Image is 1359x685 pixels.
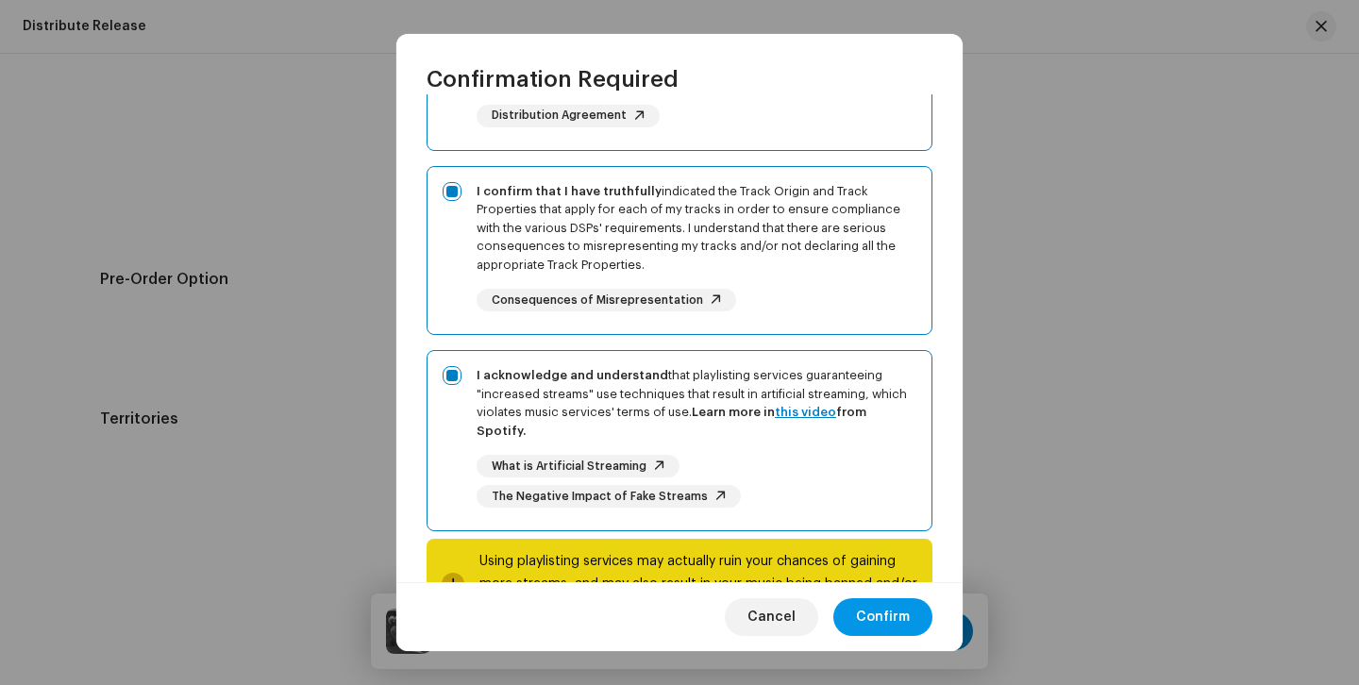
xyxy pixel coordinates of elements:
div: that playlisting services guaranteeing "increased streams" use techniques that result in artifici... [477,366,916,440]
strong: I confirm that I have truthfully [477,185,662,197]
strong: I acknowledge and understand [477,369,668,381]
button: Confirm [833,598,932,636]
button: Cancel [725,598,818,636]
span: The Negative Impact of Fake Streams [492,491,708,503]
span: Cancel [747,598,796,636]
strong: Learn more in from Spotify. [477,406,866,437]
div: indicated the Track Origin and Track Properties that apply for each of my tracks in order to ensu... [477,182,916,275]
span: Consequences of Misrepresentation [492,294,703,307]
span: Confirmation Required [427,64,679,94]
span: Distribution Agreement [492,109,627,122]
p-togglebutton: I acknowledge and understandthat playlisting services guaranteeing "increased streams" use techni... [427,350,932,531]
span: What is Artificial Streaming [492,460,646,473]
span: Confirm [856,598,910,636]
a: this video [775,406,836,418]
div: Using playlisting services may actually ruin your chances of gaining more streams, and may also r... [479,550,917,618]
p-togglebutton: I confirm that I have truthfullyindicated the Track Origin and Track Properties that apply for ea... [427,166,932,336]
